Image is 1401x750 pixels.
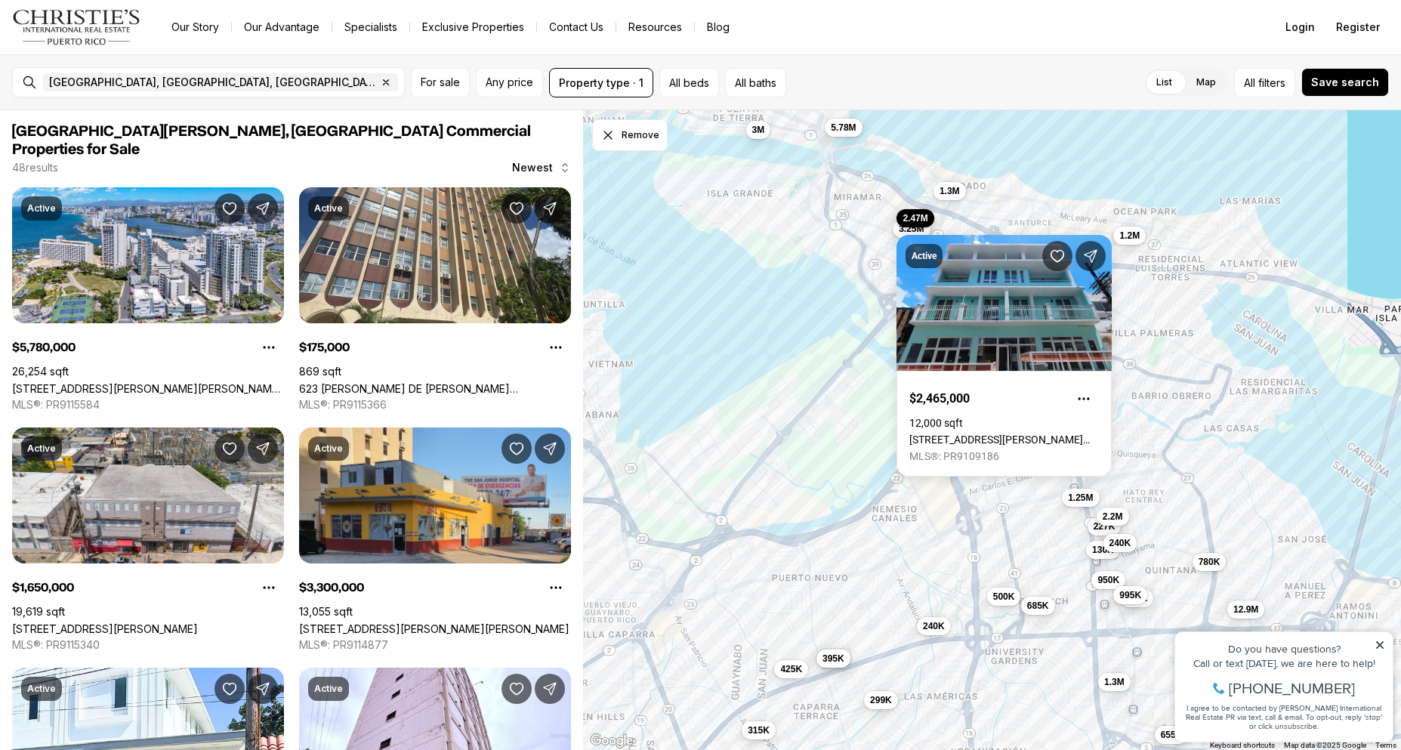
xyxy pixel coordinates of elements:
[541,332,571,363] button: Property options
[535,193,565,224] button: Share Property
[16,48,218,59] div: Call or text [DATE], we are here to help!
[27,683,56,695] p: Active
[1092,544,1114,556] span: 130K
[535,674,565,704] button: Share Property
[912,250,937,262] p: Active
[1311,76,1379,88] span: Save search
[1198,556,1220,568] span: 780K
[1233,603,1258,616] span: 12.9M
[659,68,719,97] button: All beds
[19,93,215,122] span: I agree to be contacted by [PERSON_NAME] International Real Estate PR via text, call & email. To ...
[1096,508,1128,526] button: 2.2M
[1119,230,1140,242] span: 1.2M
[27,202,56,215] p: Active
[1113,227,1146,245] button: 1.2M
[1098,673,1131,691] button: 1.3M
[1113,586,1147,604] button: 995K
[1336,21,1380,33] span: Register
[1062,489,1099,507] button: 1.25M
[1087,517,1121,535] button: 227K
[1327,12,1389,42] button: Register
[410,17,536,38] a: Exclusive Properties
[1192,553,1226,571] button: 780K
[1103,534,1137,552] button: 240K
[254,573,284,603] button: Property options
[1020,597,1054,615] button: 685K
[616,17,694,38] a: Resources
[159,17,231,38] a: Our Story
[12,622,198,635] a: 1108 LAS PALMAS AVE., SAN JUAN PR, 00907
[725,68,786,97] button: All baths
[1258,75,1285,91] span: filters
[512,162,553,174] span: Newest
[1097,574,1119,586] span: 950K
[1154,726,1188,744] button: 655K
[1091,571,1125,589] button: 950K
[896,209,933,227] button: 2.47M
[476,68,543,97] button: Any price
[745,121,770,139] button: 3M
[1234,68,1295,97] button: Allfilters
[939,185,959,197] span: 1.3M
[1026,600,1048,612] span: 685K
[411,68,470,97] button: For sale
[922,620,944,632] span: 240K
[933,182,965,200] button: 1.3M
[1109,537,1131,549] span: 240K
[1285,21,1315,33] span: Login
[1125,592,1147,604] span: 175K
[780,663,802,675] span: 425K
[314,683,343,695] p: Active
[49,76,377,88] span: [GEOGRAPHIC_DATA], [GEOGRAPHIC_DATA], [GEOGRAPHIC_DATA]
[1184,69,1228,96] label: Map
[825,119,862,137] button: 5.78M
[503,153,580,183] button: Newest
[870,694,892,706] span: 299K
[541,573,571,603] button: Property options
[62,71,188,86] span: [PHONE_NUMBER]
[232,17,332,38] a: Our Advantage
[501,674,532,704] button: Save Property: 414 MUÑOZ RIVERA AVE #6A & 6B
[501,434,532,464] button: Save Property: 173 CALLE SAN JORGE
[535,434,565,464] button: Share Property
[214,674,245,704] button: Save Property: #709 CALLE SAN JUAN
[314,202,343,215] p: Active
[248,193,278,224] button: Share Property
[421,76,460,88] span: For sale
[893,220,930,238] button: 3.25M
[1301,68,1389,97] button: Save search
[695,17,742,38] a: Blog
[248,674,278,704] button: Share Property
[1068,492,1093,504] span: 1.25M
[751,124,764,136] span: 3M
[1119,589,1153,607] button: 175K
[1093,520,1115,532] span: 227K
[332,17,409,38] a: Specialists
[1075,241,1106,271] button: Share Property
[1104,676,1125,688] span: 1.3M
[549,68,653,97] button: Property type · 1
[1244,75,1255,91] span: All
[592,119,668,151] button: Dismiss drawing
[501,193,532,224] button: Save Property: 623 PONCE DE LEÓN #1201B
[12,9,141,45] img: logo
[254,332,284,363] button: Property options
[214,193,245,224] button: Save Property: 51 MUÑOZ RIVERA AVE, CORNER LOS ROSALES, LAS PALMERAS ST
[299,382,571,395] a: 623 PONCE DE LEÓN #1201B, SAN JUAN PR, 00917
[486,76,533,88] span: Any price
[909,434,1099,446] a: 604 CERRA ST, SAN JUAN PR, 00907
[1069,384,1099,414] button: Property options
[831,122,856,134] span: 5.78M
[537,17,616,38] button: Contact Us
[314,443,343,455] p: Active
[742,721,776,739] button: 315K
[1227,600,1264,619] button: 12.9M
[748,724,770,736] span: 315K
[1102,511,1122,523] span: 2.2M
[817,649,851,667] button: 375K
[248,434,278,464] button: Share Property
[1160,729,1182,741] span: 655K
[903,212,927,224] span: 2.47M
[816,650,850,668] button: 395K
